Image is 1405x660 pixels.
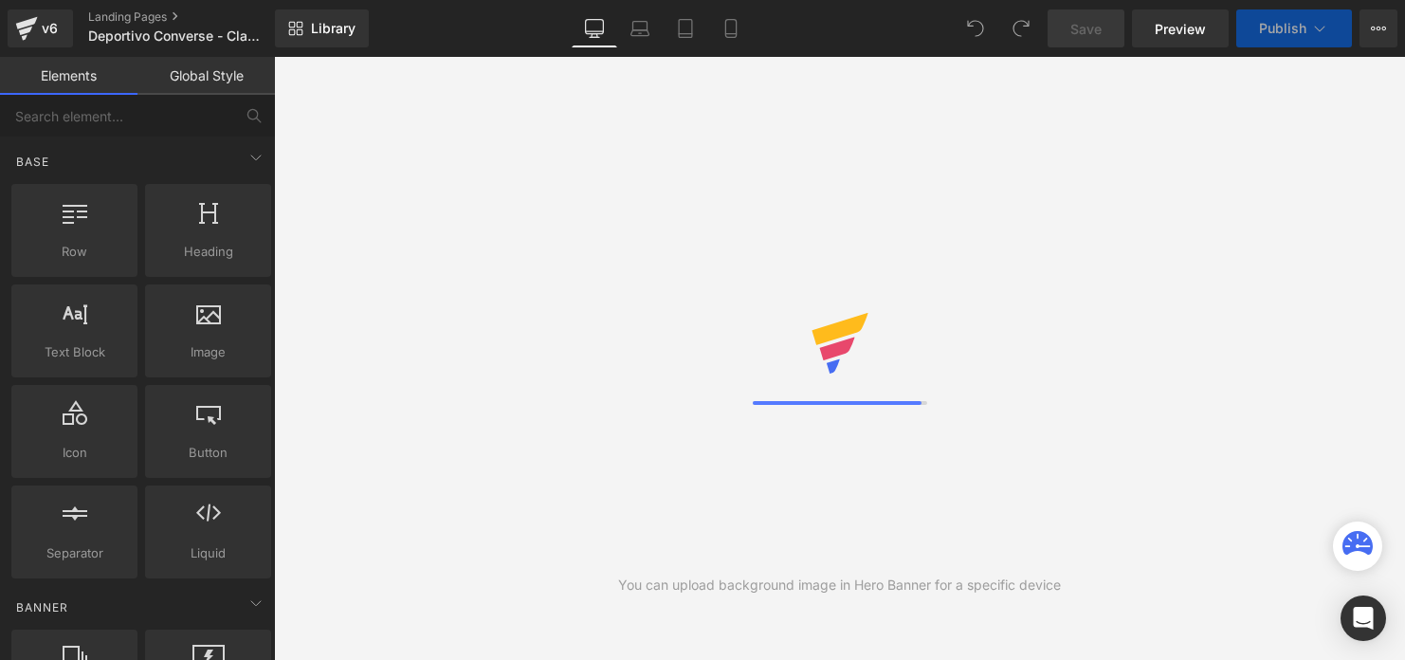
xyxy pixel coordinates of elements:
span: Image [151,342,265,362]
button: Publish [1236,9,1352,47]
span: Base [14,153,51,171]
span: Liquid [151,543,265,563]
span: Publish [1259,21,1306,36]
span: Button [151,443,265,463]
span: Deportivo Converse - Classic [88,28,266,44]
button: Redo [1002,9,1040,47]
span: Icon [17,443,132,463]
span: Save [1070,19,1102,39]
span: Banner [14,598,70,616]
button: Undo [957,9,994,47]
a: Preview [1132,9,1229,47]
span: Row [17,242,132,262]
span: Separator [17,543,132,563]
button: More [1359,9,1397,47]
div: Open Intercom Messenger [1341,596,1386,641]
a: v6 [8,9,73,47]
span: Text Block [17,342,132,362]
span: Preview [1155,19,1206,39]
div: You can upload background image in Hero Banner for a specific device [618,575,1061,596]
a: Mobile [708,9,754,47]
span: Heading [151,242,265,262]
div: v6 [38,16,62,41]
a: Landing Pages [88,9,302,25]
a: New Library [275,9,369,47]
span: Library [311,20,356,37]
a: Laptop [617,9,663,47]
a: Global Style [137,57,275,95]
a: Desktop [572,9,617,47]
a: Tablet [663,9,708,47]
